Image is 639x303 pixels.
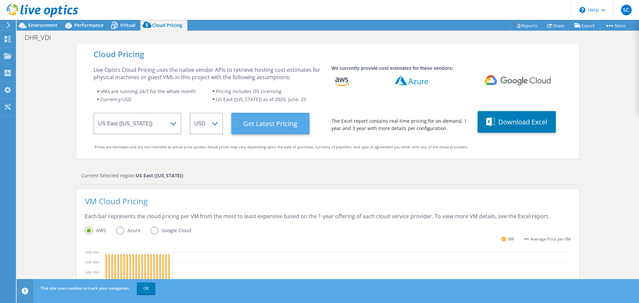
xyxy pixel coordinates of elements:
[531,235,571,243] span: Average Price per VM
[331,117,469,132] div: The Excel report contains real-time pricing for on-demand, 1 year and 3 year with more details pe...
[136,172,183,179] strong: US East ([US_STATE])
[95,143,561,151] div: Prices are estimates and are not intended as actual price quotes. Actual prices may vary dependin...
[600,20,631,31] a: More
[152,22,182,28] span: Cloud Pricing
[101,88,196,94] span: VMs are running 24/7 for the whole month
[621,5,632,15] span: SC
[74,22,104,28] span: Performance
[85,227,116,234] label: AWS
[85,213,571,227] div: Each bar represents the cloud pricing per VM from the most to least expensive based on the 1-year...
[231,113,310,134] button: Get Latest Pricing
[81,172,575,179] div: Current Selected region:
[85,198,571,213] div: VM Cloud Pricing
[216,96,306,102] span: US East ([US_STATE]) as of 2025, June, 25
[150,227,201,234] label: Google Cloud
[542,20,569,31] a: Share
[94,51,562,58] div: Cloud Pricing
[508,235,514,243] span: VM
[86,249,99,254] text: USD 450
[94,66,323,81] div: Live Optics Cloud Pricing uses the native vendor APIs to retrieve hosting cost estimates for phys...
[28,22,58,28] span: Environment
[331,66,453,71] strong: We currently provide cost estimates for these vendors:
[101,96,131,102] span: Currency: USD
[579,7,585,13] svg: \n
[569,20,600,31] a: Export
[86,270,99,274] text: USD 350
[86,260,99,264] text: USD 400
[137,282,155,294] a: OK
[116,227,150,234] label: Azure
[22,34,61,41] h1: DHR_VDI
[478,111,556,133] button: Download Excel
[216,88,282,94] span: Pricing includes OS Licensing
[41,285,130,291] span: This site uses cookies to track your navigation.
[511,20,542,31] a: Reports
[120,22,135,28] span: Virtual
